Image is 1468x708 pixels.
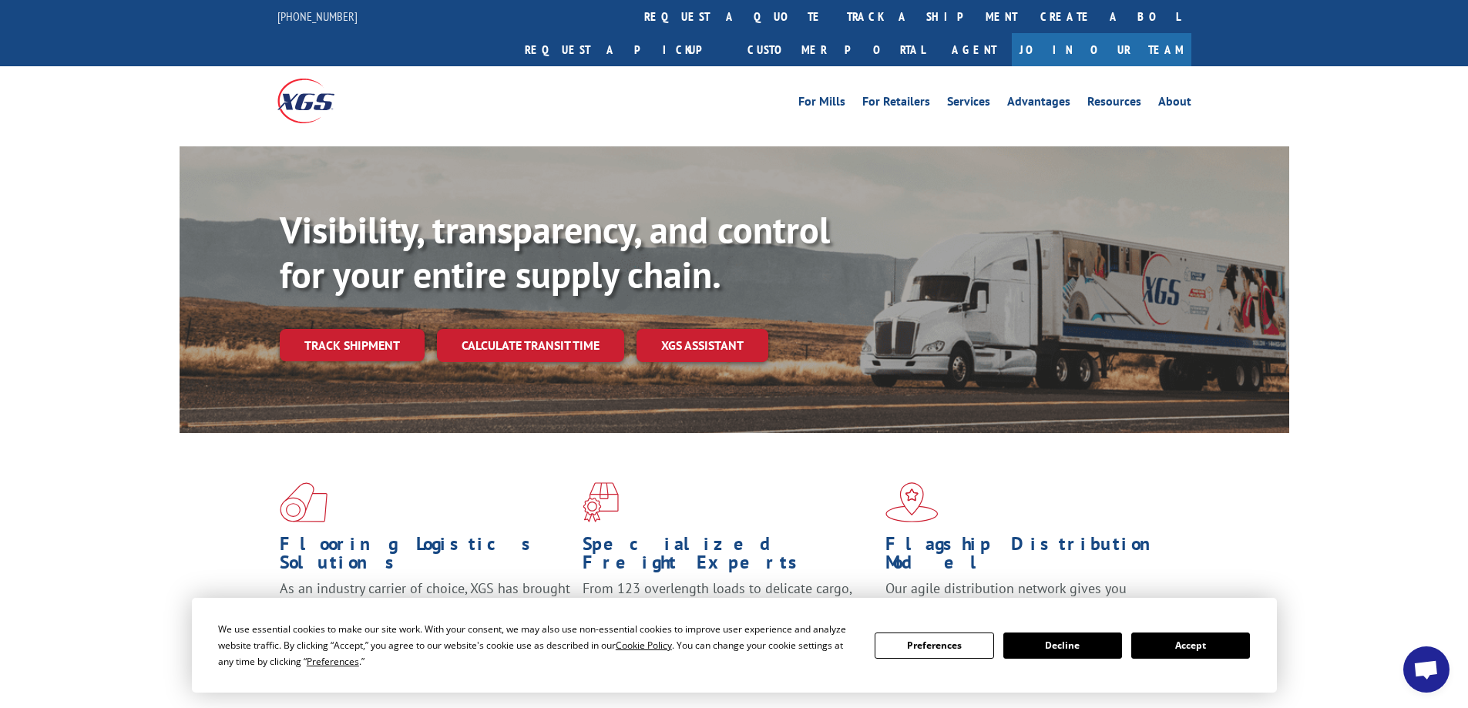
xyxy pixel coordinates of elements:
[885,482,939,522] img: xgs-icon-flagship-distribution-model-red
[280,482,328,522] img: xgs-icon-total-supply-chain-intelligence-red
[1007,96,1070,112] a: Advantages
[616,639,672,652] span: Cookie Policy
[885,579,1169,616] span: Our agile distribution network gives you nationwide inventory management on demand.
[637,329,768,362] a: XGS ASSISTANT
[192,598,1277,693] div: Cookie Consent Prompt
[947,96,990,112] a: Services
[280,535,571,579] h1: Flooring Logistics Solutions
[583,579,874,648] p: From 123 overlength loads to delicate cargo, our experienced staff knows the best way to move you...
[307,655,359,668] span: Preferences
[885,535,1177,579] h1: Flagship Distribution Model
[1012,33,1191,66] a: Join Our Team
[1158,96,1191,112] a: About
[277,8,358,24] a: [PHONE_NUMBER]
[875,633,993,659] button: Preferences
[280,329,425,361] a: Track shipment
[513,33,736,66] a: Request a pickup
[437,329,624,362] a: Calculate transit time
[1087,96,1141,112] a: Resources
[218,621,856,669] div: We use essential cookies to make our site work. With your consent, we may also use non-essential ...
[736,33,936,66] a: Customer Portal
[583,535,874,579] h1: Specialized Freight Experts
[798,96,845,112] a: For Mills
[936,33,1012,66] a: Agent
[862,96,930,112] a: For Retailers
[1131,633,1250,659] button: Accept
[583,482,619,522] img: xgs-icon-focused-on-flooring-red
[1403,646,1450,693] div: Open chat
[280,206,830,298] b: Visibility, transparency, and control for your entire supply chain.
[1003,633,1122,659] button: Decline
[280,579,570,634] span: As an industry carrier of choice, XGS has brought innovation and dedication to flooring logistics...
